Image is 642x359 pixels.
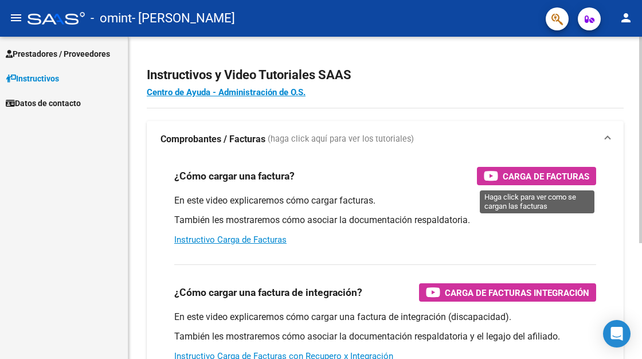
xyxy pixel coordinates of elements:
p: También les mostraremos cómo asociar la documentación respaldatoria. [174,214,596,227]
mat-icon: person [619,11,633,25]
span: (haga click aquí para ver los tutoriales) [268,133,414,146]
p: En este video explicaremos cómo cargar una factura de integración (discapacidad). [174,311,596,323]
div: Open Intercom Messenger [603,320,631,348]
span: Carga de Facturas Integración [445,286,589,300]
span: Datos de contacto [6,97,81,110]
span: - [PERSON_NAME] [132,6,235,31]
mat-expansion-panel-header: Comprobantes / Facturas (haga click aquí para ver los tutoriales) [147,121,624,158]
p: En este video explicaremos cómo cargar facturas. [174,194,596,207]
strong: Comprobantes / Facturas [160,133,265,146]
h3: ¿Cómo cargar una factura? [174,168,295,184]
span: - omint [91,6,132,31]
h2: Instructivos y Video Tutoriales SAAS [147,64,624,86]
button: Carga de Facturas [477,167,596,185]
mat-icon: menu [9,11,23,25]
button: Carga de Facturas Integración [419,283,596,302]
h3: ¿Cómo cargar una factura de integración? [174,284,362,301]
p: También les mostraremos cómo asociar la documentación respaldatoria y el legajo del afiliado. [174,330,596,343]
a: Instructivo Carga de Facturas [174,235,287,245]
span: Instructivos [6,72,59,85]
a: Centro de Ayuda - Administración de O.S. [147,87,306,97]
span: Prestadores / Proveedores [6,48,110,60]
span: Carga de Facturas [503,169,589,184]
